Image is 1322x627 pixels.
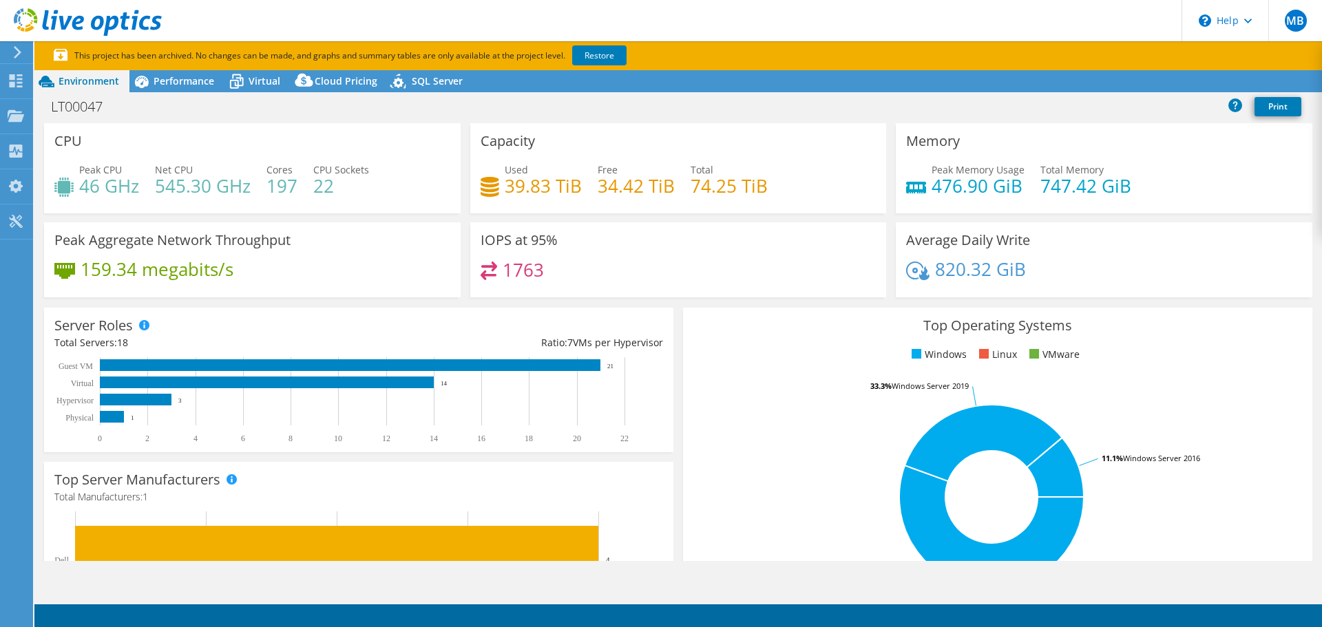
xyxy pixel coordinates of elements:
text: 16 [477,434,485,443]
text: 6 [241,434,245,443]
text: Hypervisor [56,396,94,405]
h4: 747.42 GiB [1040,178,1131,193]
text: 20 [573,434,581,443]
span: Cores [266,163,293,176]
span: Net CPU [155,163,193,176]
text: Guest VM [59,361,93,371]
li: Windows [908,347,967,362]
text: 14 [430,434,438,443]
h4: 820.32 GiB [935,262,1026,277]
a: Print [1255,97,1301,116]
h4: Total Manufacturers: [54,489,663,504]
h4: 476.90 GiB [932,178,1025,193]
text: 4 [606,555,610,564]
a: Restore [572,45,627,65]
div: Total Servers: [54,335,359,350]
text: 8 [288,434,293,443]
span: Environment [59,74,119,87]
text: 0 [98,434,102,443]
p: This project has been archived. No changes can be made, and graphs and summary tables are only av... [54,48,728,63]
text: 18 [525,434,533,443]
h3: Peak Aggregate Network Throughput [54,233,291,248]
span: Free [598,163,618,176]
span: Peak CPU [79,163,122,176]
text: 3 [178,397,182,404]
h4: 39.83 TiB [505,178,582,193]
h3: Capacity [481,134,535,149]
text: 22 [620,434,629,443]
h3: Server Roles [54,318,133,333]
li: VMware [1026,347,1080,362]
div: Ratio: VMs per Hypervisor [359,335,663,350]
svg: \n [1199,14,1211,27]
h3: Top Operating Systems [693,318,1302,333]
h3: CPU [54,134,82,149]
tspan: Windows Server 2016 [1123,453,1200,463]
text: Dell [54,555,69,565]
tspan: 11.1% [1102,453,1123,463]
span: Virtual [249,74,280,87]
h4: 34.42 TiB [598,178,675,193]
h1: LT00047 [45,99,124,114]
text: Virtual [71,379,94,388]
h3: IOPS at 95% [481,233,558,248]
h4: 197 [266,178,297,193]
text: 1 [131,414,134,421]
h4: 46 GHz [79,178,139,193]
h3: Memory [906,134,960,149]
span: Total Memory [1040,163,1104,176]
text: 4 [193,434,198,443]
span: Used [505,163,528,176]
li: Linux [976,347,1017,362]
span: Peak Memory Usage [932,163,1025,176]
span: Total [691,163,713,176]
span: MB [1285,10,1307,32]
span: 18 [117,336,128,349]
text: 10 [334,434,342,443]
text: 14 [441,380,448,387]
span: SQL Server [412,74,463,87]
span: 1 [143,490,148,503]
h4: 22 [313,178,369,193]
text: 21 [607,363,613,370]
span: CPU Sockets [313,163,369,176]
h4: 159.34 megabits/s [81,262,233,277]
h4: 545.30 GHz [155,178,251,193]
text: 2 [145,434,149,443]
h3: Average Daily Write [906,233,1030,248]
tspan: Windows Server 2019 [892,381,969,391]
h4: 74.25 TiB [691,178,768,193]
span: 7 [567,336,573,349]
text: Physical [65,413,94,423]
h4: 1763 [503,262,544,277]
h3: Top Server Manufacturers [54,472,220,487]
span: Performance [154,74,214,87]
span: Cloud Pricing [315,74,377,87]
text: 12 [382,434,390,443]
tspan: 33.3% [870,381,892,391]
